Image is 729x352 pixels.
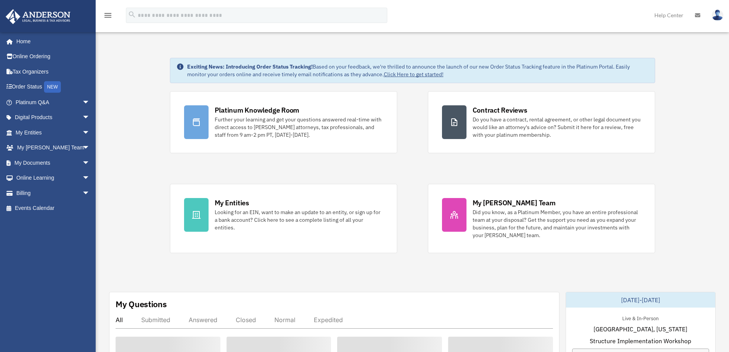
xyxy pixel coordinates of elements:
div: Based on your feedback, we're thrilled to announce the launch of our new Order Status Tracking fe... [187,63,649,78]
div: My Entities [215,198,249,208]
span: arrow_drop_down [82,185,98,201]
span: arrow_drop_down [82,95,98,110]
div: My [PERSON_NAME] Team [473,198,556,208]
div: Contract Reviews [473,105,527,115]
a: Click Here to get started! [384,71,444,78]
a: Online Ordering [5,49,101,64]
i: menu [103,11,113,20]
div: Platinum Knowledge Room [215,105,300,115]
span: [GEOGRAPHIC_DATA], [US_STATE] [594,324,687,334]
div: Closed [236,316,256,324]
span: arrow_drop_down [82,170,98,186]
i: search [128,10,136,19]
a: Digital Productsarrow_drop_down [5,110,101,125]
a: My [PERSON_NAME] Teamarrow_drop_down [5,140,101,156]
a: Platinum Q&Aarrow_drop_down [5,95,101,110]
a: My Entities Looking for an EIN, want to make an update to an entity, or sign up for a bank accoun... [170,184,397,253]
span: Structure Implementation Workshop [590,336,691,345]
div: [DATE]-[DATE] [566,292,715,308]
div: Answered [189,316,217,324]
a: Events Calendar [5,201,101,216]
div: Further your learning and get your questions answered real-time with direct access to [PERSON_NAM... [215,116,383,139]
img: User Pic [712,10,723,21]
img: Anderson Advisors Platinum Portal [3,9,73,24]
div: My Questions [116,298,167,310]
span: arrow_drop_down [82,140,98,156]
a: My Entitiesarrow_drop_down [5,125,101,140]
div: Submitted [141,316,170,324]
span: arrow_drop_down [82,155,98,171]
div: Expedited [314,316,343,324]
span: arrow_drop_down [82,125,98,141]
div: Live & In-Person [616,314,665,322]
a: My Documentsarrow_drop_down [5,155,101,170]
div: All [116,316,123,324]
div: Did you know, as a Platinum Member, you have an entire professional team at your disposal? Get th... [473,208,641,239]
a: menu [103,13,113,20]
a: Billingarrow_drop_down [5,185,101,201]
a: Platinum Knowledge Room Further your learning and get your questions answered real-time with dire... [170,91,397,153]
a: Contract Reviews Do you have a contract, rental agreement, or other legal document you would like... [428,91,655,153]
a: Tax Organizers [5,64,101,79]
strong: Exciting News: Introducing Order Status Tracking! [187,63,313,70]
div: Normal [274,316,295,324]
div: NEW [44,81,61,93]
a: Home [5,34,98,49]
a: My [PERSON_NAME] Team Did you know, as a Platinum Member, you have an entire professional team at... [428,184,655,253]
a: Order StatusNEW [5,79,101,95]
span: arrow_drop_down [82,110,98,126]
a: Online Learningarrow_drop_down [5,170,101,186]
div: Looking for an EIN, want to make an update to an entity, or sign up for a bank account? Click her... [215,208,383,231]
div: Do you have a contract, rental agreement, or other legal document you would like an attorney's ad... [473,116,641,139]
